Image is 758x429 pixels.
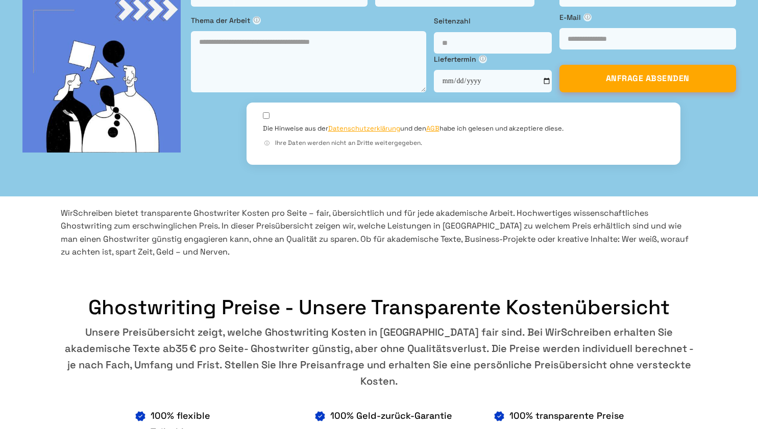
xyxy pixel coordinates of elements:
a: Datenschutzerklärung [328,124,400,133]
label: Liefertermin [434,54,552,65]
label: E-Mail [559,12,736,23]
h2: Ghostwriting Preise - Unsere transparente Kostenübersicht [61,295,698,320]
button: ANFRAGE ABSENDEN [559,65,736,92]
label: Die Hinweise aus der und den habe ich gelesen und akzeptiere diese. [263,124,564,133]
span: ⓘ [253,16,261,24]
p: WirSchreiben bietet transparente Ghostwriter Kosten pro Seite – fair, übersichtlich und für jede ... [61,207,698,259]
a: AGB [426,124,439,133]
span: ⓘ [479,55,487,63]
div: Unsere Preisübersicht zeigt, welche Ghostwriting Kosten in [GEOGRAPHIC_DATA] fair sind. Bei WirSc... [61,324,698,389]
span: ⓘ [263,139,271,147]
label: Seitenzahl [434,15,552,27]
span: 35 € pro Seite [176,342,244,355]
label: Thema der Arbeit [191,15,426,26]
div: Ihre Daten werden nicht an Dritte weitergegeben. [263,138,664,148]
span: ⓘ [583,13,592,21]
